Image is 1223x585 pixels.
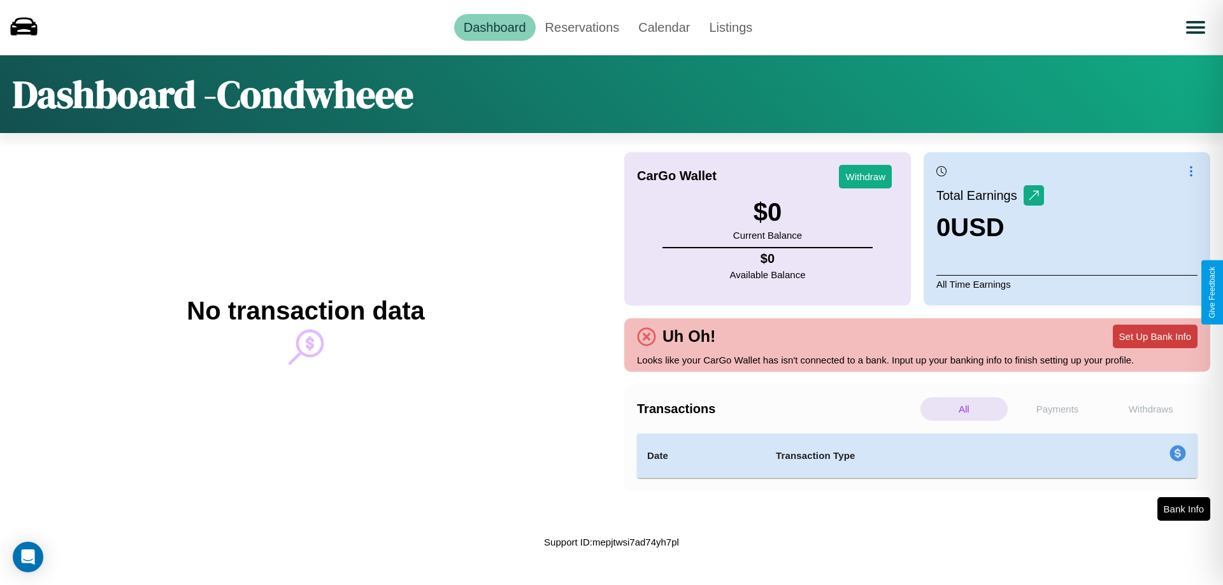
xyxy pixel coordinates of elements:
[637,169,717,183] h4: CarGo Wallet
[1178,10,1213,45] button: Open menu
[730,266,806,283] p: Available Balance
[1157,497,1210,521] button: Bank Info
[936,275,1198,293] p: All Time Earnings
[1208,267,1217,318] div: Give Feedback
[544,533,679,551] p: Support ID: mepjtwsi7ad74yh7pl
[920,397,1008,421] p: All
[13,542,43,572] div: Open Intercom Messenger
[699,14,762,41] a: Listings
[629,14,699,41] a: Calendar
[839,165,892,188] button: Withdraw
[776,448,1065,463] h4: Transaction Type
[1107,397,1194,421] p: Withdraws
[936,213,1044,242] h3: 0 USD
[936,184,1024,207] p: Total Earnings
[637,351,1198,369] p: Looks like your CarGo Wallet has isn't connected to a bank. Input up your banking info to finish ...
[1014,397,1101,421] p: Payments
[733,227,802,244] p: Current Balance
[637,433,1198,478] table: simple table
[656,327,722,346] h4: Uh Oh!
[536,14,629,41] a: Reservations
[454,14,536,41] a: Dashboard
[733,198,802,227] h3: $ 0
[637,402,917,416] h4: Transactions
[187,297,424,325] h2: No transaction data
[647,448,755,463] h4: Date
[730,251,806,266] h4: $ 0
[1113,325,1198,348] button: Set Up Bank Info
[13,68,413,120] h1: Dashboard - Condwheee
